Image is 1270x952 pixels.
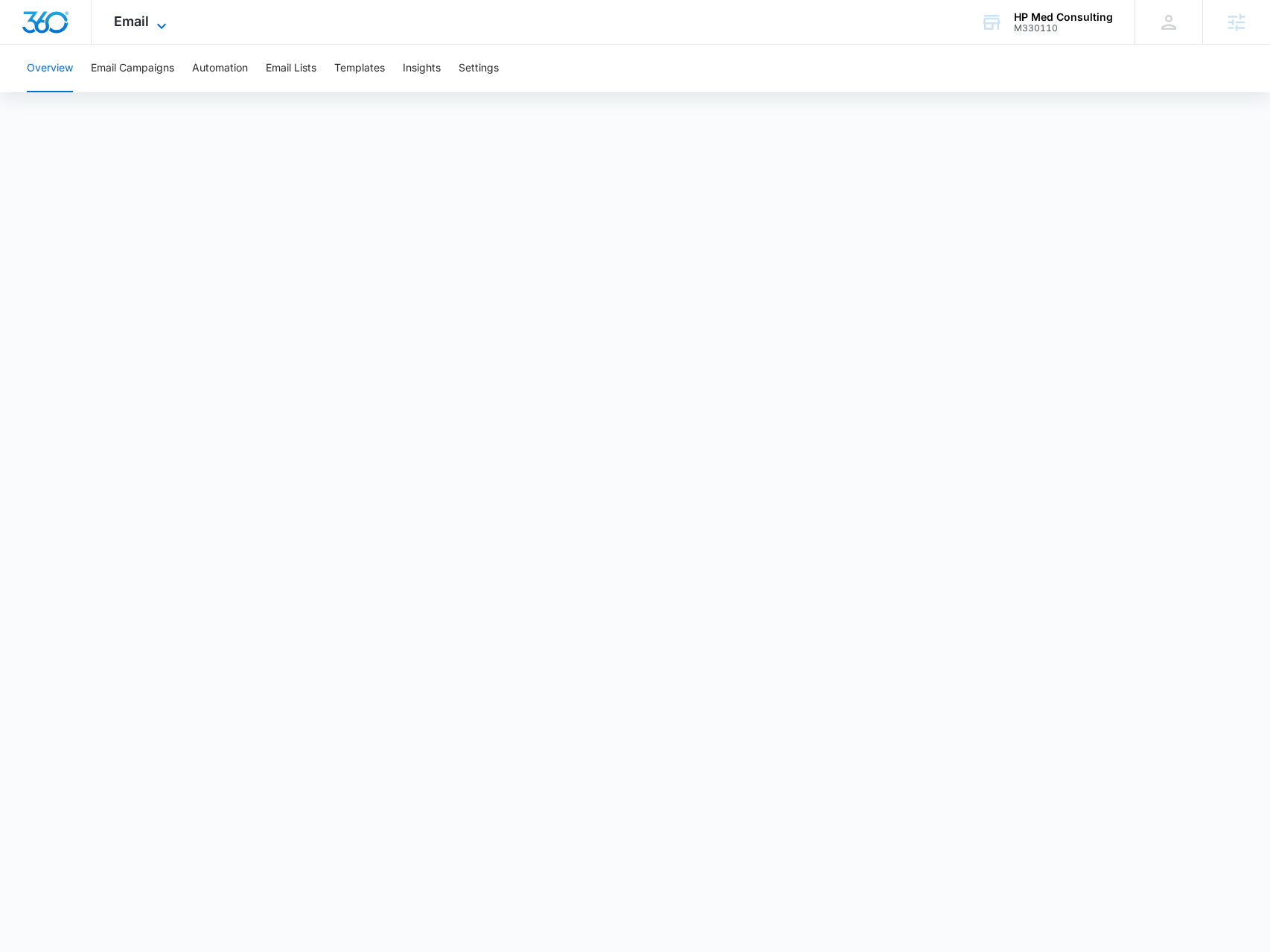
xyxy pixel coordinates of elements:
[1014,23,1113,33] div: account id
[403,45,441,92] button: Insights
[266,45,316,92] button: Email Lists
[192,45,248,92] button: Automation
[27,45,73,92] button: Overview
[459,45,499,92] button: Settings
[1014,11,1113,23] div: account name
[91,45,174,92] button: Email Campaigns
[114,13,149,29] span: Email
[334,45,385,92] button: Templates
